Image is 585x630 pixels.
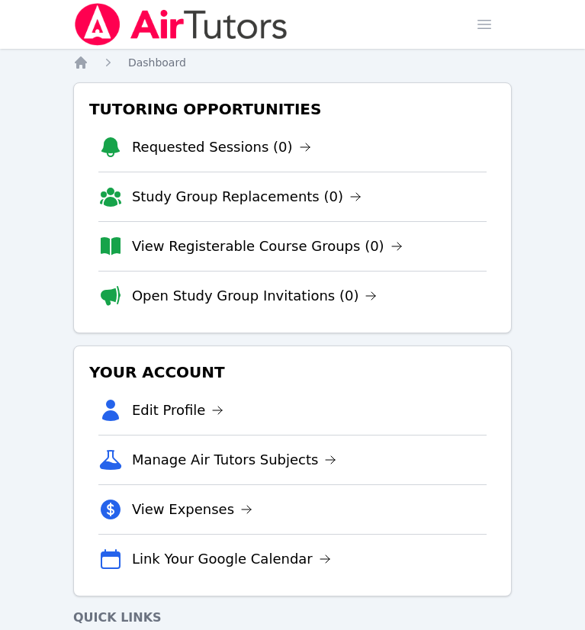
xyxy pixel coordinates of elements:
a: Link Your Google Calendar [132,548,331,570]
h4: Quick Links [73,609,512,627]
a: Requested Sessions (0) [132,137,311,158]
a: Dashboard [128,55,186,70]
a: View Registerable Course Groups (0) [132,236,403,257]
h3: Tutoring Opportunities [86,95,499,123]
img: Air Tutors [73,3,289,46]
h3: Your Account [86,358,499,386]
a: Manage Air Tutors Subjects [132,449,337,471]
a: Open Study Group Invitations (0) [132,285,378,307]
nav: Breadcrumb [73,55,512,70]
a: View Expenses [132,499,252,520]
a: Edit Profile [132,400,224,421]
a: Study Group Replacements (0) [132,186,362,207]
span: Dashboard [128,56,186,69]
